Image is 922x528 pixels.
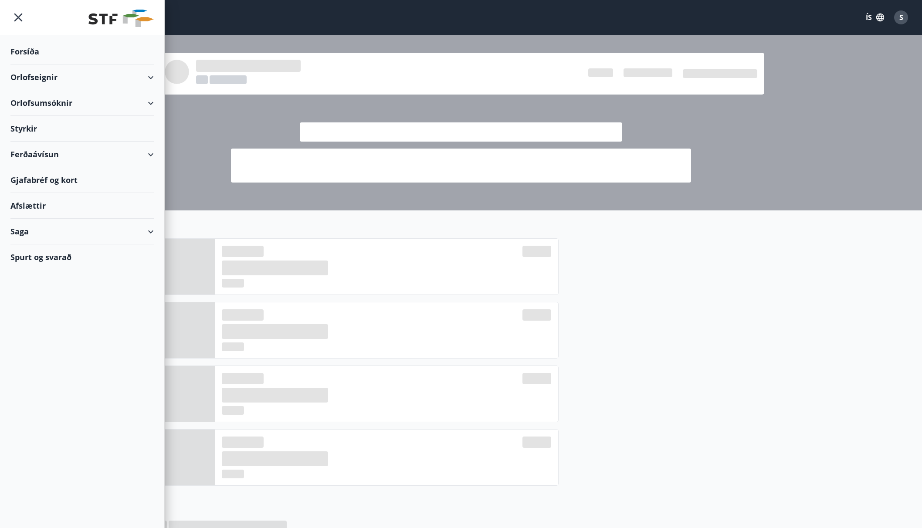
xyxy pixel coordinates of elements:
[861,10,889,25] button: ÍS
[10,142,154,167] div: Ferðaávísun
[10,167,154,193] div: Gjafabréf og kort
[891,7,912,28] button: S
[10,219,154,244] div: Saga
[10,39,154,64] div: Forsíða
[10,64,154,90] div: Orlofseignir
[10,116,154,142] div: Styrkir
[10,90,154,116] div: Orlofsumsóknir
[10,244,154,270] div: Spurt og svarað
[10,193,154,219] div: Afslættir
[899,13,903,22] span: S
[88,10,154,27] img: union_logo
[10,10,26,25] button: menu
